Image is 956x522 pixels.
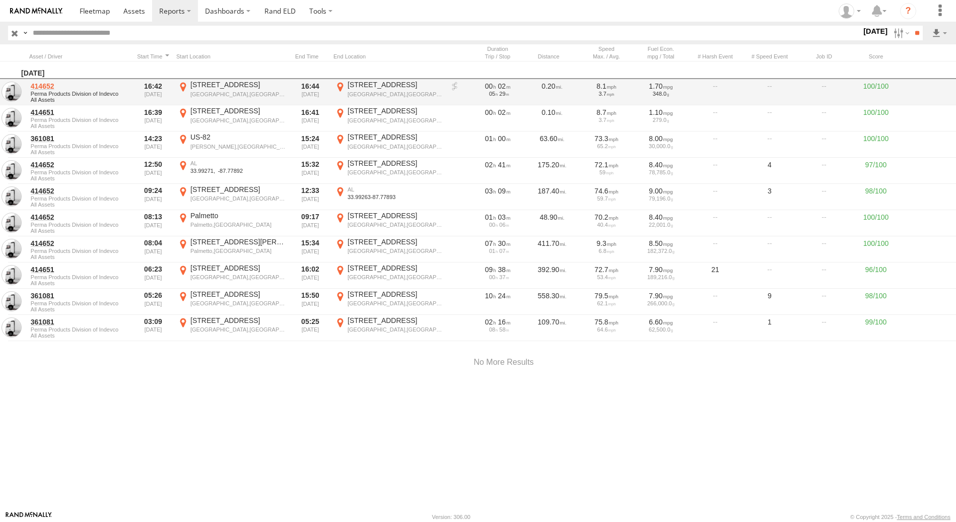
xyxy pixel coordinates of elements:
div: [3834s] 18/08/2025 08:13 - 18/08/2025 09:17 [474,213,521,222]
div: 72.7 [583,265,630,274]
div: 40.4 [583,222,630,228]
span: 00 [485,108,496,116]
span: 01 [489,248,498,254]
span: 58 [499,327,509,333]
div: 59 [583,169,630,175]
span: Filter Results to this Group [31,202,128,208]
div: 78,785.0 [637,169,685,175]
div: 16:44 [DATE] [291,80,329,104]
div: 21 [690,264,740,288]
div: [STREET_ADDRESS] [190,80,286,89]
span: 01 [485,135,496,143]
div: [GEOGRAPHIC_DATA],[GEOGRAPHIC_DATA] [348,117,443,124]
span: 33.99271 [190,168,218,174]
span: 06 [499,222,509,228]
div: 70.2 [583,213,630,222]
span: 02 [498,108,511,116]
label: Search Filter Options [890,26,911,40]
label: Click to View Event Location [176,159,287,183]
div: [STREET_ADDRESS] [190,185,286,194]
div: 98/100 [853,290,899,314]
span: Perma Products Division of Indevco [31,274,128,280]
div: 1 [744,316,795,340]
div: 8.50 [637,239,685,248]
div: 62.1 [583,300,630,306]
span: Perma Products Division of Indevco [31,222,128,228]
div: 65.2 [583,143,630,149]
div: 97/100 [853,159,899,183]
span: -87.77893 [371,194,396,200]
span: Perma Products Division of Indevco [31,91,128,97]
div: 64.6 [583,327,630,333]
a: View Asset in Asset Management [2,108,22,128]
div: 189,216.0 [637,274,685,280]
div: [GEOGRAPHIC_DATA],[GEOGRAPHIC_DATA] [348,221,443,228]
span: Filter Results to this Group [31,123,128,129]
div: 08:04 [DATE] [134,237,172,262]
span: Perma Products Division of Indevco [31,143,128,149]
span: 00 [485,82,496,90]
div: [GEOGRAPHIC_DATA],[GEOGRAPHIC_DATA] [348,247,443,254]
span: Filter Results to this Group [31,228,128,234]
a: View Asset in Asset Management [2,265,22,285]
div: 6.60 [637,317,685,327]
div: [PERSON_NAME],[GEOGRAPHIC_DATA] [190,143,286,150]
label: Click to View Event Location [333,80,444,104]
div: 100/100 [853,80,899,104]
div: Click to Sort [134,53,172,60]
span: 30 [498,239,511,247]
span: Perma Products Division of Indevco [31,117,128,123]
span: 07 [485,239,496,247]
div: [STREET_ADDRESS] [190,106,286,115]
div: 15:32 [DATE] [291,159,329,183]
div: 266,000.0 [637,300,685,306]
div: 98/100 [853,185,899,209]
div: [37441s] 18/08/2025 05:26 - 18/08/2025 15:50 [474,291,521,300]
div: 109.70 [527,316,577,340]
div: 3.7 [583,117,630,123]
img: rand-logo.svg [10,8,62,15]
div: [STREET_ADDRESS] [190,264,286,273]
div: 16:39 [DATE] [134,106,172,130]
i: ? [900,3,916,19]
div: 03:09 [DATE] [134,316,172,340]
div: 100/100 [853,211,899,235]
div: 74.6 [583,186,630,195]
a: 414651 [31,265,128,274]
div: Palmetto,[GEOGRAPHIC_DATA] [190,221,286,228]
div: Click to Sort [291,53,329,60]
div: 72.1 [583,160,630,169]
div: © Copyright 2025 - [850,514,950,520]
div: 3 [744,185,795,209]
div: 9.3 [583,239,630,248]
div: 99/100 [853,316,899,340]
div: [STREET_ADDRESS] [348,133,443,142]
div: 1.70 [637,82,685,91]
div: 12:50 [DATE] [134,159,172,183]
span: 05 [489,91,498,97]
span: Filter Results to this Group [31,97,128,103]
div: 62,500.0 [637,327,685,333]
div: Job ID [799,53,849,60]
div: 558.30 [527,290,577,314]
a: 414652 [31,186,128,195]
div: 30,000.0 [637,143,685,149]
label: Click to View Event Location [176,133,287,157]
a: 361081 [31,291,128,300]
span: 00 [489,274,498,280]
label: Click to View Event Location [176,316,287,340]
div: [129s] 18/08/2025 16:39 - 18/08/2025 16:41 [474,108,521,117]
div: 187.40 [527,185,577,209]
div: 75.8 [583,317,630,327]
span: Perma Products Division of Indevco [31,300,128,306]
a: View Asset in Asset Management [2,186,22,207]
div: [GEOGRAPHIC_DATA],[GEOGRAPHIC_DATA] [348,274,443,281]
div: [GEOGRAPHIC_DATA],[GEOGRAPHIC_DATA] [190,91,286,98]
label: Search Query [21,26,29,40]
label: Click to View Event Location [176,106,287,130]
div: [STREET_ADDRESS] [348,159,443,168]
div: 63.60 [527,133,577,157]
span: 00 [498,135,511,143]
div: Gene Roberts [835,4,864,19]
div: 4 [744,159,795,183]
